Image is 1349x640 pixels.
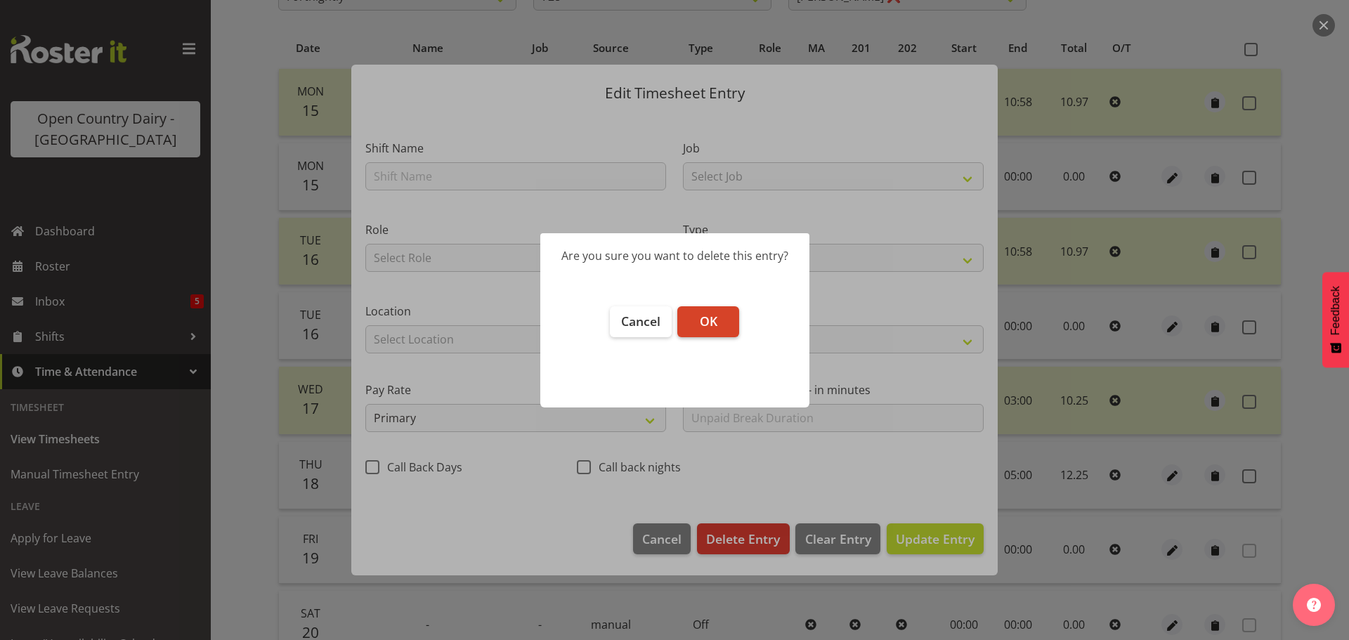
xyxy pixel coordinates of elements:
[610,306,672,337] button: Cancel
[1322,272,1349,367] button: Feedback - Show survey
[1307,598,1321,612] img: help-xxl-2.png
[700,313,717,329] span: OK
[621,313,660,329] span: Cancel
[561,247,788,264] div: Are you sure you want to delete this entry?
[677,306,739,337] button: OK
[1329,286,1342,335] span: Feedback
